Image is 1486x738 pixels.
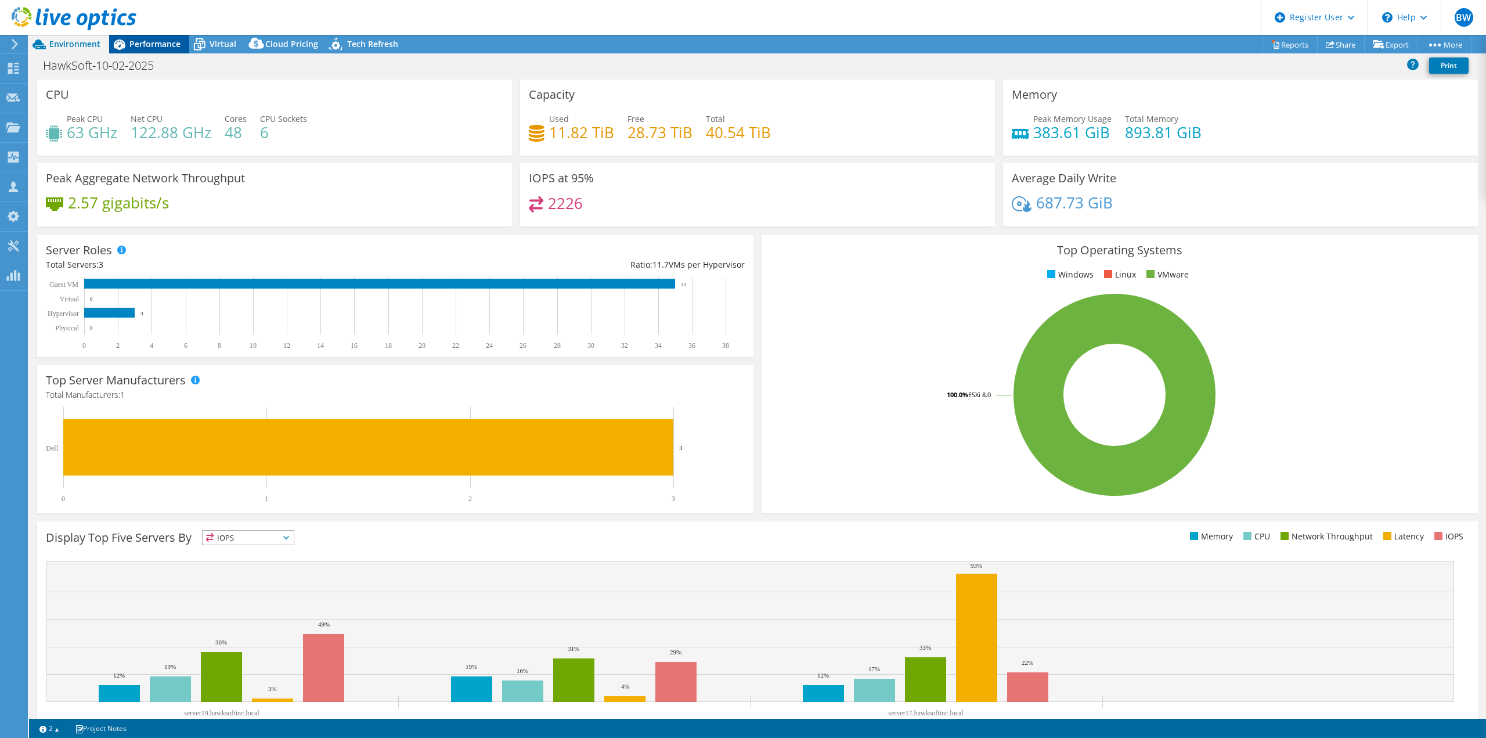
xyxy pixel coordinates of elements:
text: 0 [90,325,93,331]
span: Cloud Pricing [265,38,318,49]
text: 1 [265,495,268,503]
h4: 11.82 TiB [549,126,614,139]
svg: \n [1382,12,1393,23]
span: Peak Memory Usage [1033,113,1112,124]
li: Latency [1380,530,1424,543]
tspan: ESXi 8.0 [968,390,991,399]
h1: HawkSoft-10-02-2025 [38,59,172,72]
text: 30 [587,341,594,350]
text: 6 [184,341,187,350]
text: 38 [722,341,729,350]
h4: 63 GHz [67,126,117,139]
text: 18 [385,341,392,350]
span: Environment [49,38,100,49]
a: More [1418,35,1471,53]
span: Total [706,113,725,124]
text: Virtual [60,295,80,303]
text: 3% [268,685,277,692]
text: 0 [90,296,93,302]
text: 19% [164,663,176,670]
text: 16 [351,341,358,350]
a: Share [1317,35,1365,53]
text: Hypervisor [48,309,79,318]
text: 3 [679,444,683,451]
h4: Total Manufacturers: [46,388,745,401]
span: Total Memory [1125,113,1178,124]
text: 4 [150,341,153,350]
span: 3 [99,259,103,270]
span: Tech Refresh [347,38,398,49]
li: CPU [1240,530,1270,543]
text: 17% [868,665,880,672]
li: Network Throughput [1278,530,1373,543]
h4: 2226 [548,197,583,210]
li: VMware [1144,268,1189,281]
h4: 2.57 gigabits/s [68,196,169,209]
text: 35 [681,282,687,287]
text: Physical [55,324,79,332]
text: 22% [1022,659,1033,666]
text: 36% [215,639,227,646]
text: 12% [113,672,125,679]
span: Peak CPU [67,113,103,124]
text: 16% [517,667,528,674]
text: 14 [317,341,324,350]
span: BW [1455,8,1473,27]
h4: 122.88 GHz [131,126,211,139]
div: Total Servers: [46,258,395,271]
a: Project Notes [67,721,135,736]
h3: Server Roles [46,244,112,257]
li: IOPS [1431,530,1463,543]
tspan: 100.0% [947,390,968,399]
text: Guest VM [49,280,78,289]
text: 2 [468,495,472,503]
text: 12 [283,341,290,350]
text: 33% [919,644,931,651]
text: 93% [971,562,982,569]
text: server19.hawksoftinc.local [184,709,259,717]
text: 2 [116,341,120,350]
span: 11.7 [652,259,669,270]
h3: Memory [1012,88,1057,101]
text: 4% [621,683,630,690]
text: 0 [62,495,65,503]
div: Ratio: VMs per Hypervisor [395,258,745,271]
text: 24 [486,341,493,350]
text: 31% [568,645,579,652]
span: Free [627,113,644,124]
text: 20 [419,341,425,350]
span: Virtual [210,38,236,49]
span: 1 [120,389,125,400]
h4: 383.61 GiB [1033,126,1112,139]
text: 3 [672,495,675,503]
span: Used [549,113,569,124]
text: 3 [140,311,143,316]
text: 49% [318,621,330,628]
h3: Top Server Manufacturers [46,374,186,387]
h4: 40.54 TiB [706,126,771,139]
span: IOPS [203,531,294,545]
text: 19% [466,663,477,670]
text: 10 [250,341,257,350]
h4: 6 [260,126,307,139]
h4: 48 [225,126,247,139]
text: Dell [46,444,58,452]
h3: Average Daily Write [1012,172,1116,185]
text: 28 [554,341,561,350]
text: 0 [82,341,86,350]
a: Print [1429,57,1469,74]
text: 29% [670,649,681,656]
text: 22 [452,341,459,350]
span: Performance [129,38,181,49]
h3: Peak Aggregate Network Throughput [46,172,245,185]
li: Linux [1101,268,1136,281]
h3: IOPS at 95% [529,172,594,185]
h4: 687.73 GiB [1036,196,1113,209]
text: 26 [520,341,526,350]
li: Windows [1044,268,1094,281]
text: 8 [218,341,221,350]
h3: CPU [46,88,69,101]
span: Cores [225,113,247,124]
text: 34 [655,341,662,350]
h4: 893.81 GiB [1125,126,1202,139]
